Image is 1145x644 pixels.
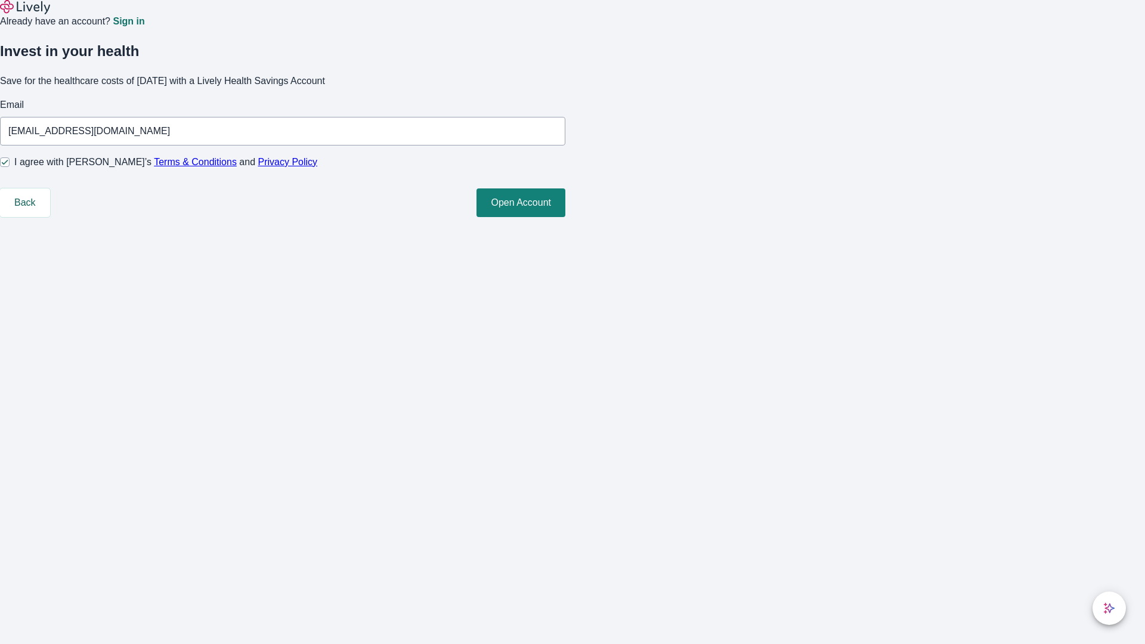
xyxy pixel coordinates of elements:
a: Terms & Conditions [154,157,237,167]
a: Sign in [113,17,144,26]
svg: Lively AI Assistant [1103,602,1115,614]
span: I agree with [PERSON_NAME]’s and [14,155,317,169]
button: Open Account [476,188,565,217]
a: Privacy Policy [258,157,318,167]
button: chat [1093,592,1126,625]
